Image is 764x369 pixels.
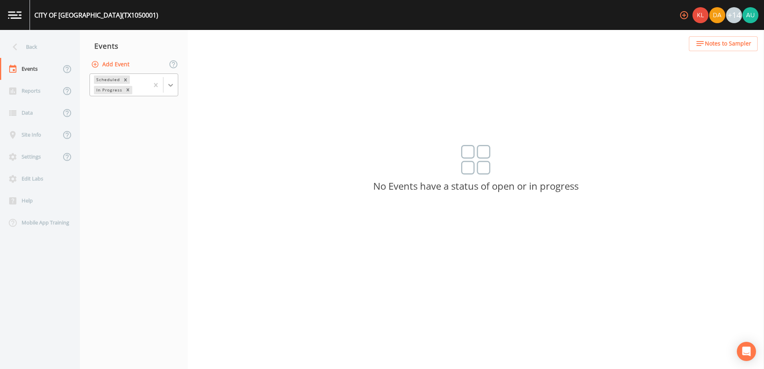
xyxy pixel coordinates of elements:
div: Remove Scheduled [121,75,130,84]
div: Scheduled [94,75,121,84]
img: a84961a0472e9debc750dd08a004988d [709,7,725,23]
img: svg%3e [461,145,491,175]
img: logo [8,11,22,19]
div: Remove In Progress [123,86,132,94]
button: Notes to Sampler [689,36,758,51]
img: 12eab8baf8763a7aaab4b9d5825dc6f3 [742,7,758,23]
div: Events [80,36,188,56]
div: Open Intercom Messenger [737,342,756,361]
p: No Events have a status of open or in progress [188,183,764,190]
div: CITY OF [GEOGRAPHIC_DATA] (TX1050001) [34,10,158,20]
div: David Weber [709,7,726,23]
div: In Progress [94,86,123,94]
span: Notes to Sampler [705,39,751,49]
button: Add Event [90,57,133,72]
img: 9c4450d90d3b8045b2e5fa62e4f92659 [692,7,708,23]
div: +14 [726,7,742,23]
div: Kler Teran [692,7,709,23]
